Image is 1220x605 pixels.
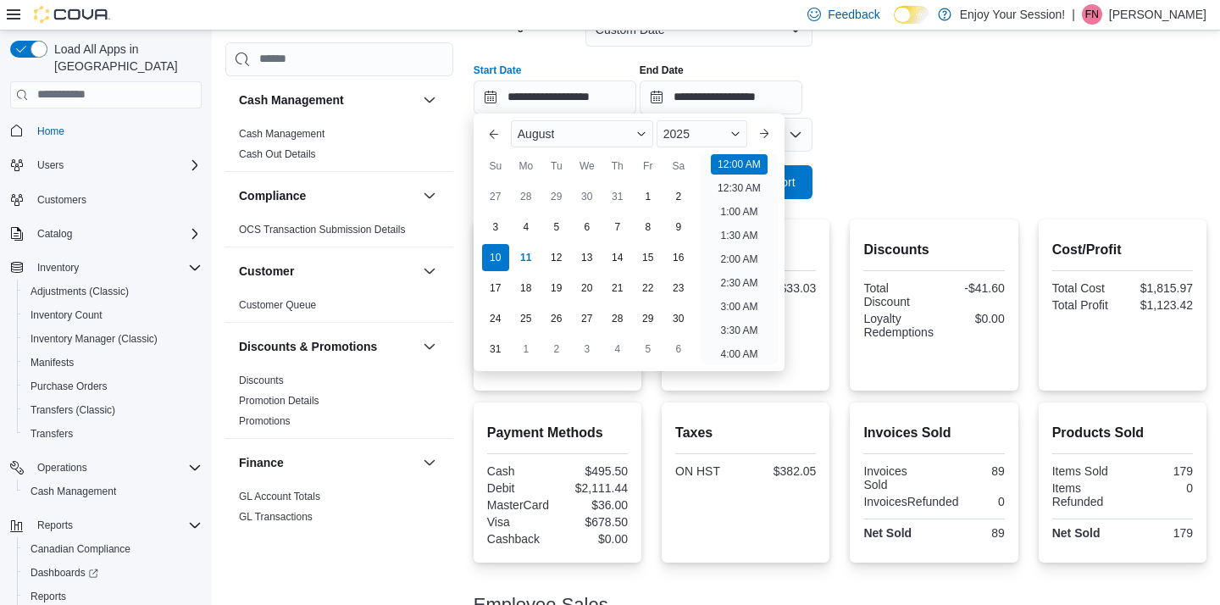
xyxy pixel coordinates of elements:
[574,275,601,302] div: day-20
[511,120,653,147] div: Button. Open the month selector. August is currently selected.
[225,219,453,247] div: Compliance
[419,261,440,281] button: Customer
[17,327,208,351] button: Inventory Manager (Classic)
[30,458,94,478] button: Operations
[894,24,895,25] span: Dark Mode
[513,153,540,180] div: Mo
[239,224,406,236] a: OCS Transaction Submission Details
[24,376,114,397] a: Purchase Orders
[480,120,507,147] button: Previous Month
[713,320,764,341] li: 3:30 AM
[17,422,208,446] button: Transfers
[17,375,208,398] button: Purchase Orders
[24,352,202,373] span: Manifests
[635,183,662,210] div: day-1
[24,400,122,420] a: Transfers (Classic)
[713,225,764,246] li: 1:30 AM
[665,275,692,302] div: day-23
[30,380,108,393] span: Purchase Orders
[665,336,692,363] div: day-6
[17,351,208,375] button: Manifests
[37,227,72,241] span: Catalog
[239,338,416,355] button: Discounts & Promotions
[938,526,1005,540] div: 89
[751,120,778,147] button: Next month
[24,424,80,444] a: Transfers
[665,183,692,210] div: day-2
[863,464,930,491] div: Invoices Sold
[239,395,319,407] a: Promotion Details
[863,526,912,540] strong: Net Sold
[482,183,509,210] div: day-27
[640,80,802,114] input: Press the down key to open a popover containing a calendar.
[239,92,416,108] button: Cash Management
[419,186,440,206] button: Compliance
[24,305,202,325] span: Inventory Count
[604,336,631,363] div: day-4
[30,356,74,369] span: Manifests
[24,376,202,397] span: Purchase Orders
[1052,526,1101,540] strong: Net Sold
[960,4,1066,25] p: Enjoy Your Session!
[713,273,764,293] li: 2:30 AM
[574,244,601,271] div: day-13
[30,308,103,322] span: Inventory Count
[543,153,570,180] div: Tu
[3,256,208,280] button: Inventory
[635,275,662,302] div: day-22
[713,344,764,364] li: 4:00 AM
[487,532,554,546] div: Cashback
[24,305,109,325] a: Inventory Count
[561,498,628,512] div: $36.00
[965,495,1004,508] div: 0
[225,370,453,438] div: Discounts & Promotions
[604,153,631,180] div: Th
[487,498,554,512] div: MasterCard
[487,481,554,495] div: Debit
[713,202,764,222] li: 1:00 AM
[239,454,416,471] button: Finance
[37,261,79,275] span: Inventory
[1085,4,1099,25] span: FN
[574,336,601,363] div: day-3
[225,295,453,322] div: Customer
[487,515,554,529] div: Visa
[30,285,129,298] span: Adjustments (Classic)
[561,532,628,546] div: $0.00
[635,214,662,241] div: day-8
[474,64,522,77] label: Start Date
[1052,298,1119,312] div: Total Profit
[239,511,313,523] a: GL Transactions
[543,275,570,302] div: day-19
[17,480,208,503] button: Cash Management
[17,537,208,561] button: Canadian Compliance
[1052,240,1193,260] h2: Cost/Profit
[24,563,105,583] a: Dashboards
[24,281,202,302] span: Adjustments (Classic)
[665,305,692,332] div: day-30
[30,332,158,346] span: Inventory Manager (Classic)
[37,158,64,172] span: Users
[828,6,879,23] span: Feedback
[543,244,570,271] div: day-12
[3,187,208,212] button: Customers
[30,224,79,244] button: Catalog
[419,90,440,110] button: Cash Management
[574,153,601,180] div: We
[239,338,377,355] h3: Discounts & Promotions
[3,513,208,537] button: Reports
[657,120,747,147] div: Button. Open the year selector. 2025 is currently selected.
[24,481,202,502] span: Cash Management
[749,464,816,478] div: $382.05
[480,181,694,364] div: August, 2025
[30,224,202,244] span: Catalog
[34,6,110,23] img: Cova
[30,458,202,478] span: Operations
[604,214,631,241] div: day-7
[543,305,570,332] div: day-26
[24,539,202,559] span: Canadian Compliance
[635,305,662,332] div: day-29
[47,41,202,75] span: Load All Apps in [GEOGRAPHIC_DATA]
[239,454,284,471] h3: Finance
[635,336,662,363] div: day-5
